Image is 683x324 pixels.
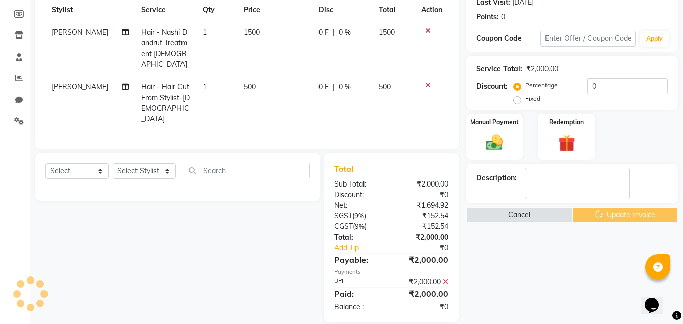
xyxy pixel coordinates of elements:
span: | [333,27,335,38]
span: 0 % [339,27,351,38]
div: Service Total: [476,64,522,74]
span: 500 [379,82,391,91]
div: ( ) [327,211,391,221]
span: Hair - Hair Cut From Stylist-[DEMOGRAPHIC_DATA] [141,82,190,123]
span: CGST [334,222,353,231]
button: Cancel [466,207,572,223]
span: 1500 [379,28,395,37]
span: 0 F [318,27,329,38]
div: Total: [327,232,391,243]
div: Net: [327,200,391,211]
div: ₹2,000.00 [391,232,456,243]
span: [PERSON_NAME] [52,82,108,91]
span: 1 [203,28,207,37]
div: ₹2,000.00 [391,276,456,287]
div: Points: [476,12,499,22]
span: 9% [355,222,365,230]
button: Apply [640,31,669,47]
div: ₹2,000.00 [391,254,456,266]
span: 1 [203,82,207,91]
div: ₹2,000.00 [526,64,558,74]
iframe: chat widget [641,284,673,314]
span: | [333,82,335,92]
span: 0 % [339,82,351,92]
div: ₹2,000.00 [391,179,456,190]
div: Coupon Code [476,33,540,44]
span: SGST [334,211,352,220]
span: Total [334,164,357,174]
span: 1500 [244,28,260,37]
div: ₹0 [402,243,457,253]
div: ₹0 [391,190,456,200]
div: 0 [501,12,505,22]
span: [PERSON_NAME] [52,28,108,37]
input: Search [184,163,310,178]
div: Sub Total: [327,179,391,190]
div: ₹152.54 [391,211,456,221]
div: Description: [476,173,517,183]
div: Discount: [327,190,391,200]
img: _cash.svg [481,133,508,152]
div: ₹2,000.00 [391,288,456,300]
span: 0 F [318,82,329,92]
label: Redemption [549,118,584,127]
div: UPI [327,276,391,287]
img: _gift.svg [553,133,580,154]
div: ₹0 [391,302,456,312]
span: Hair - Nashi Dandruf Treatment [DEMOGRAPHIC_DATA] [141,28,187,69]
input: Enter Offer / Coupon Code [540,31,636,47]
div: Balance : [327,302,391,312]
label: Fixed [525,94,540,103]
div: ₹152.54 [391,221,456,232]
span: 500 [244,82,256,91]
a: Add Tip [327,243,402,253]
div: ( ) [327,221,391,232]
label: Percentage [525,81,558,90]
div: ₹1,694.92 [391,200,456,211]
div: Payments [334,268,448,276]
label: Manual Payment [470,118,519,127]
div: Payable: [327,254,391,266]
div: Paid: [327,288,391,300]
span: 9% [354,212,364,220]
div: Discount: [476,81,508,92]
